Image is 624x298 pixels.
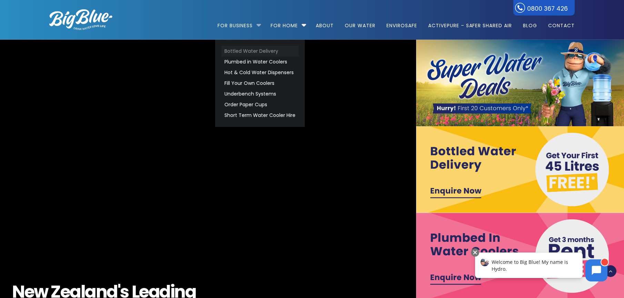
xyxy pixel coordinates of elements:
[221,110,299,121] a: Short Term Water Cooler Hire
[221,89,299,99] a: Underbench Systems
[49,9,112,30] img: logo
[221,67,299,78] a: Hot & Cold Water Dispensers
[221,78,299,89] a: Fill Your Own Coolers
[221,99,299,110] a: Order Paper Cups
[221,46,299,57] a: Bottled Water Delivery
[221,57,299,67] a: Plumbed in Water Coolers
[468,247,614,288] iframe: Chatbot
